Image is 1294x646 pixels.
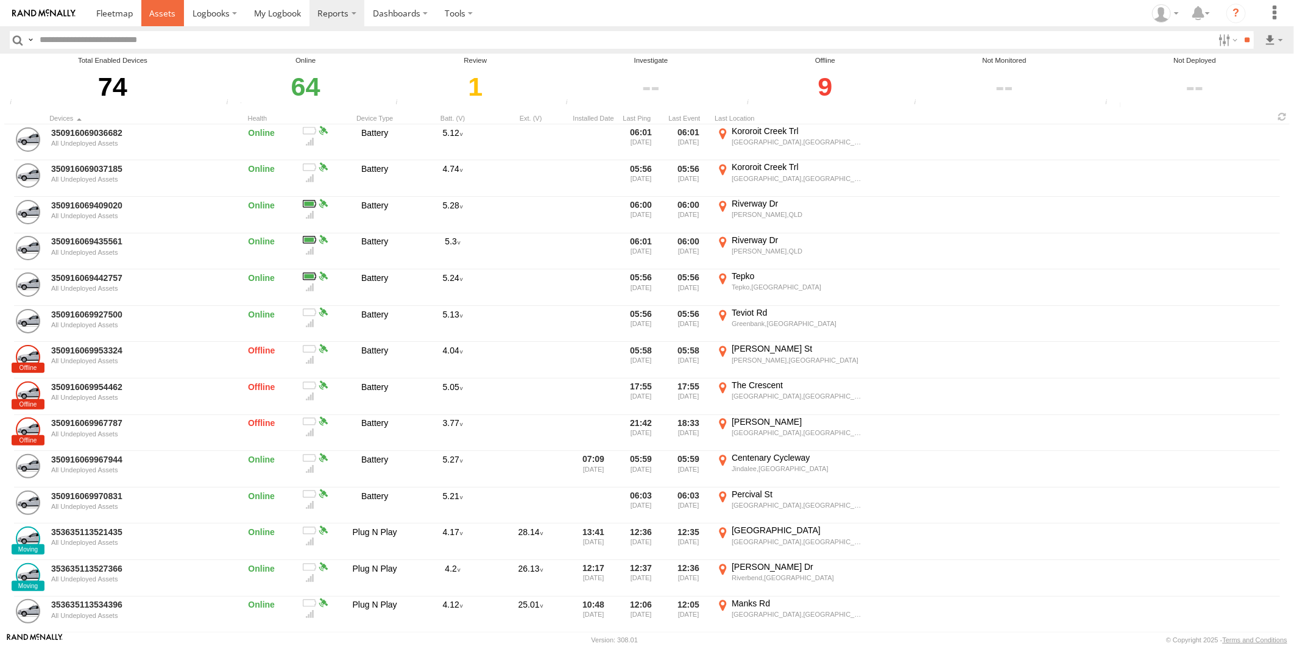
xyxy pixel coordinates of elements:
[225,126,298,160] div: Online
[16,309,40,333] a: Click to View Device Details
[911,66,1098,108] div: Click to filter by Not Monitored
[303,307,316,318] div: No battery health information received from this device.
[316,126,330,137] div: Last Event GPS Signal Strength
[223,99,241,108] div: Number of devices that have communicated at least once in the last 6hrs
[667,114,710,122] div: Click to Sort
[416,489,489,523] div: Battery Remaining: 5.207v
[303,209,316,220] div: Last Event GSM Signal Strength
[667,235,710,269] div: 06:00 [DATE]
[494,114,567,122] div: External Power Voltage
[1223,636,1287,644] a: Terms and Conditions
[316,561,330,572] div: Last Event GPS Signal Strength
[392,55,559,66] div: Review
[1101,55,1288,66] div: Not Deployed
[16,236,40,260] a: Click to View Device Details
[743,55,907,66] div: Offline
[620,452,662,486] div: 05:59 [DATE]
[338,598,411,632] div: Plug N Play
[303,161,316,172] div: No battery health information received from this device.
[225,452,298,486] div: Online
[16,345,40,369] a: Click to View Device Details
[667,307,710,341] div: 05:56 [DATE]
[732,501,865,509] div: [GEOGRAPHIC_DATA],[GEOGRAPHIC_DATA]
[620,525,662,559] div: 12:36 [DATE]
[51,272,218,283] a: 350916069442757
[620,380,662,414] div: 17:55 [DATE]
[667,271,710,305] div: 05:56 [DATE]
[223,66,389,108] div: Click to filter by Online
[225,561,298,595] div: Online
[303,500,316,511] div: Last Event GSM Signal Strength
[620,416,662,450] div: 21:42 [DATE]
[26,31,35,49] label: Search Query
[51,563,218,574] a: 353635113527366
[416,114,489,122] div: Batt. (V)
[338,343,411,377] div: Battery
[303,489,316,500] div: No battery health information received from this device.
[51,466,218,474] div: All Undeployed Assets
[338,416,411,450] div: Battery
[572,452,615,486] div: 07:09 [DATE]
[620,198,662,232] div: 06:00 [DATE]
[303,271,316,282] div: Battery Remaining: 5.244v
[416,561,489,595] div: Battery Remaining: 4.2v
[303,416,316,427] div: No battery health information received from this device.
[715,198,867,232] label: Click to View Event Location
[16,127,40,152] a: Click to View Device Details
[1214,31,1240,49] label: Search Filter Options
[732,343,865,354] div: [PERSON_NAME] St
[223,55,389,66] div: Online
[51,430,218,438] div: All Undeployed Assets
[715,489,867,523] label: Click to View Event Location
[732,525,865,536] div: [GEOGRAPHIC_DATA]
[303,126,316,137] div: No battery health information received from this device.
[620,561,662,595] div: 12:37 [DATE]
[562,55,740,66] div: Investigate
[303,391,316,402] div: Last Event GSM Signal Strength
[732,392,865,400] div: [GEOGRAPHIC_DATA],[GEOGRAPHIC_DATA]
[715,114,867,122] div: Last Location
[732,283,865,291] div: Tepko,[GEOGRAPHIC_DATA]
[416,416,489,450] div: Battery Remaining: 3.774v
[225,525,298,559] div: Online
[51,285,218,292] div: All Undeployed Assets
[225,114,298,122] div: Click to Sort
[911,55,1098,66] div: Not Monitored
[416,126,489,160] div: Battery Remaining: 5.117v
[715,380,867,414] label: Click to View Event Location
[338,235,411,269] div: Battery
[338,380,411,414] div: Battery
[338,114,411,122] div: Device Type
[620,343,662,377] div: 05:58 [DATE]
[620,235,662,269] div: 06:01 [DATE]
[732,319,865,328] div: Greenbank,[GEOGRAPHIC_DATA]
[51,575,218,583] div: All Undeployed Assets
[562,66,740,108] div: Click to filter by Investigate
[416,380,489,414] div: Battery Remaining: 5.054v
[316,416,330,427] div: Last Event GPS Signal Strength
[338,307,411,341] div: Battery
[572,598,615,632] div: 10:48 [DATE]
[303,380,316,391] div: No battery health information received from this device.
[1101,99,1120,108] div: Devices that have never communicated with the server
[51,454,218,465] a: 350916069967944
[620,598,662,632] div: 12:06 [DATE]
[416,525,489,559] div: Battery Remaining: 4.17v
[303,525,316,536] div: No battery health information received from this device.
[620,271,662,305] div: 05:56 [DATE]
[732,538,865,546] div: [GEOGRAPHIC_DATA],[GEOGRAPHIC_DATA]
[16,563,40,587] a: Click to View Device Details
[667,416,710,450] div: 18:33 [DATE]
[732,161,865,172] div: Kororoit Creek Trl
[51,357,218,364] div: All Undeployed Assets
[225,235,298,269] div: Online
[667,126,710,160] div: 06:01 [DATE]
[732,198,865,209] div: Riverway Dr
[51,236,218,247] a: 350916069435561
[225,416,298,450] div: Offline
[667,380,710,414] div: 17:55 [DATE]
[51,382,218,392] a: 350916069954462
[1101,66,1288,108] div: Click to filter by Not Deployed
[732,598,865,609] div: Manks Rd
[316,307,330,318] div: Last Event GPS Signal Strength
